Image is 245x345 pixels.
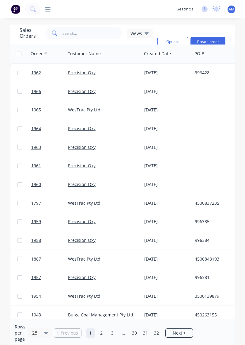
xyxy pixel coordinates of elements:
[31,64,68,82] a: 1962
[108,328,117,338] a: Page 3
[31,194,68,212] a: 1797
[31,70,41,76] span: 1962
[31,119,68,138] a: 1964
[31,287,68,305] a: 1954
[11,5,20,14] img: Factory
[144,163,190,169] div: [DATE]
[144,51,171,57] div: Created Date
[68,70,96,76] a: Precision Oxy
[144,181,190,188] div: [DATE]
[144,312,190,318] div: [DATE]
[68,256,100,262] a: WesTrac Pty Ltd
[20,27,40,39] h1: Sales Orders
[228,6,234,12] span: AM
[68,181,96,187] a: Precision Oxy
[31,268,68,287] a: 1957
[31,274,41,281] span: 1957
[31,250,68,268] a: 1887
[68,144,96,150] a: Precision Oxy
[144,107,190,113] div: [DATE]
[68,200,100,206] a: WesTrac Pty Ltd
[31,231,68,250] a: 1958
[144,293,190,299] div: [DATE]
[31,163,41,169] span: 1961
[51,328,195,338] ul: Pagination
[141,328,150,338] a: Page 31
[62,27,122,39] input: Search...
[31,237,41,243] span: 1958
[144,200,190,206] div: [DATE]
[119,328,128,338] a: Jump forward
[68,293,100,299] a: WesTrac Pty Ltd
[166,330,193,336] a: Next page
[144,88,190,95] div: [DATE]
[144,237,190,243] div: [DATE]
[61,330,78,336] span: Previous
[86,328,95,338] a: Page 1 is your current page
[31,107,41,113] span: 1965
[31,200,41,206] span: 1797
[130,328,139,338] a: Page 30
[68,88,96,94] a: Precision Oxy
[144,256,190,262] div: [DATE]
[68,126,96,131] a: Precision Oxy
[31,212,68,231] a: 1959
[31,293,41,299] span: 1954
[144,144,190,150] div: [DATE]
[68,107,100,113] a: WesTrac Pty Ltd
[31,312,41,318] span: 1943
[190,37,225,47] button: Create order
[68,274,96,280] a: Precision Oxy
[31,175,68,194] a: 1960
[31,181,41,188] span: 1960
[97,328,106,338] a: Page 2
[173,330,182,336] span: Next
[31,144,41,150] span: 1963
[130,30,142,37] span: Views
[68,237,96,243] a: Precision Oxy
[31,306,68,324] a: 1943
[152,328,161,338] a: Page 32
[144,219,190,225] div: [DATE]
[68,219,96,224] a: Precision Oxy
[174,5,197,14] div: settings
[157,37,188,47] button: Options
[54,330,81,336] a: Previous page
[68,312,133,318] a: Bulga Coal Management Pty Ltd
[67,51,101,57] div: Customer Name
[31,51,47,57] div: Order #
[31,101,68,119] a: 1965
[31,88,41,95] span: 1966
[31,82,68,101] a: 1966
[31,126,41,132] span: 1964
[31,157,68,175] a: 1961
[68,163,96,169] a: Precision Oxy
[15,324,25,342] span: Rows per page
[144,70,190,76] div: [DATE]
[31,138,68,157] a: 1963
[31,256,41,262] span: 1887
[194,51,204,57] div: PO #
[144,126,190,132] div: [DATE]
[144,274,190,281] div: [DATE]
[31,219,41,225] span: 1959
